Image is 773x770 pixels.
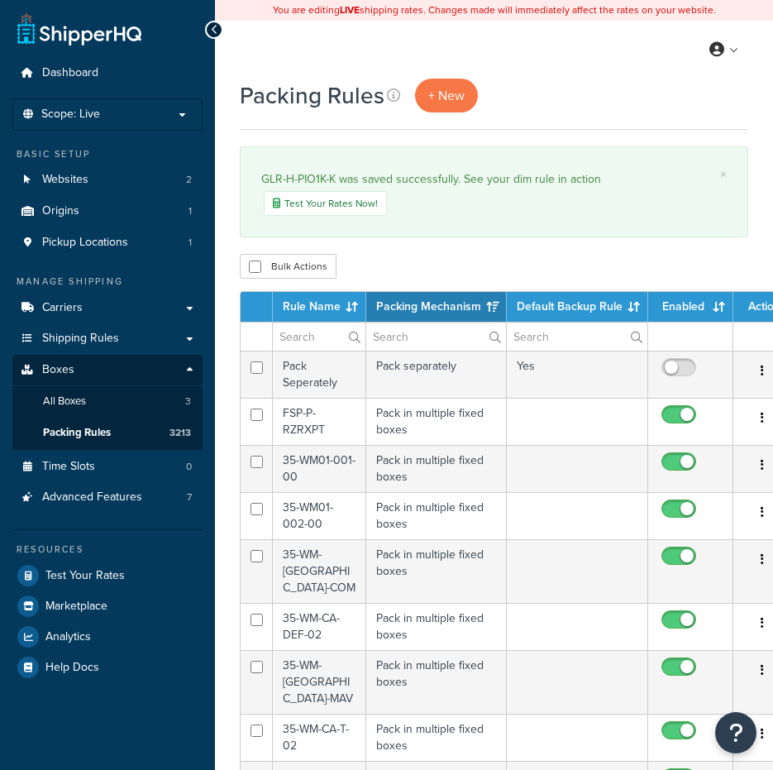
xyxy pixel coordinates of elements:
a: Marketplace [12,591,203,621]
li: Websites [12,165,203,195]
a: ShipperHQ Home [17,12,141,45]
td: FSP-P-RZRXPT [273,398,366,445]
li: Pickup Locations [12,227,203,258]
div: Resources [12,543,203,557]
span: Packing Rules [43,426,111,440]
a: Shipping Rules [12,323,203,354]
div: Manage Shipping [12,275,203,289]
div: Basic Setup [12,147,203,161]
span: 3213 [169,426,191,440]
a: Websites 2 [12,165,203,195]
div: GLR-H-PIO1K-K was saved successfully. See your dim rule in action [261,168,727,216]
span: Pickup Locations [42,236,128,250]
a: Origins 1 [12,196,203,227]
th: Rule Name: activate to sort column ascending [273,292,366,322]
a: Advanced Features 7 [12,482,203,513]
td: Pack in multiple fixed boxes [366,603,507,650]
li: Origins [12,196,203,227]
span: Shipping Rules [42,332,119,346]
a: Carriers [12,293,203,323]
td: 35-WM-[GEOGRAPHIC_DATA]-COM [273,539,366,603]
td: Yes [507,351,648,398]
span: All Boxes [43,395,86,409]
span: Test Your Rates [45,569,125,583]
a: Test Your Rates Now! [264,191,387,216]
span: Scope: Live [41,108,100,122]
span: 2 [186,173,192,187]
td: 35-WM01-002-00 [273,492,366,539]
a: Packing Rules 3213 [12,418,203,448]
span: Marketplace [45,600,107,614]
input: Search [507,323,647,351]
b: LIVE [340,2,360,17]
a: × [720,168,727,181]
a: Boxes [12,355,203,385]
span: Carriers [42,301,83,315]
span: + New [428,86,465,105]
button: Open Resource Center [715,712,756,753]
input: Search [366,323,506,351]
th: Default Backup Rule: activate to sort column ascending [507,292,648,322]
a: Help Docs [12,653,203,682]
th: Enabled: activate to sort column ascending [648,292,733,322]
td: Pack in multiple fixed boxes [366,650,507,714]
td: 35-WM-[GEOGRAPHIC_DATA]-MAV [273,650,366,714]
span: Origins [42,204,79,218]
a: All Boxes 3 [12,386,203,417]
li: Boxes [12,355,203,449]
td: Pack in multiple fixed boxes [366,714,507,761]
span: 1 [188,236,192,250]
h1: Packing Rules [240,79,384,112]
li: Advanced Features [12,482,203,513]
span: Time Slots [42,460,95,474]
li: Time Slots [12,452,203,482]
span: Websites [42,173,88,187]
td: Pack Seperately [273,351,366,398]
span: Help Docs [45,661,99,675]
span: Boxes [42,363,74,377]
span: Dashboard [42,66,98,80]
a: Time Slots 0 [12,452,203,482]
span: 1 [188,204,192,218]
span: Advanced Features [42,490,142,505]
a: Analytics [12,622,203,652]
a: Test Your Rates [12,561,203,591]
input: Search [273,323,365,351]
td: 35-WM-CA-DEF-02 [273,603,366,650]
span: 7 [187,490,192,505]
th: Packing Mechanism: activate to sort column ascending [366,292,507,322]
a: + New [415,79,478,112]
td: Pack in multiple fixed boxes [366,398,507,445]
td: 35-WM01-001-00 [273,445,366,492]
td: Pack in multiple fixed boxes [366,539,507,603]
a: Pickup Locations 1 [12,227,203,258]
button: Bulk Actions [240,254,336,279]
span: Analytics [45,630,91,644]
li: All Boxes [12,386,203,417]
span: 3 [185,395,191,409]
td: 35-WM-CA-T-02 [273,714,366,761]
li: Packing Rules [12,418,203,448]
td: Pack in multiple fixed boxes [366,445,507,492]
span: 0 [186,460,192,474]
td: Pack in multiple fixed boxes [366,492,507,539]
td: Pack separately [366,351,507,398]
a: Dashboard [12,58,203,88]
